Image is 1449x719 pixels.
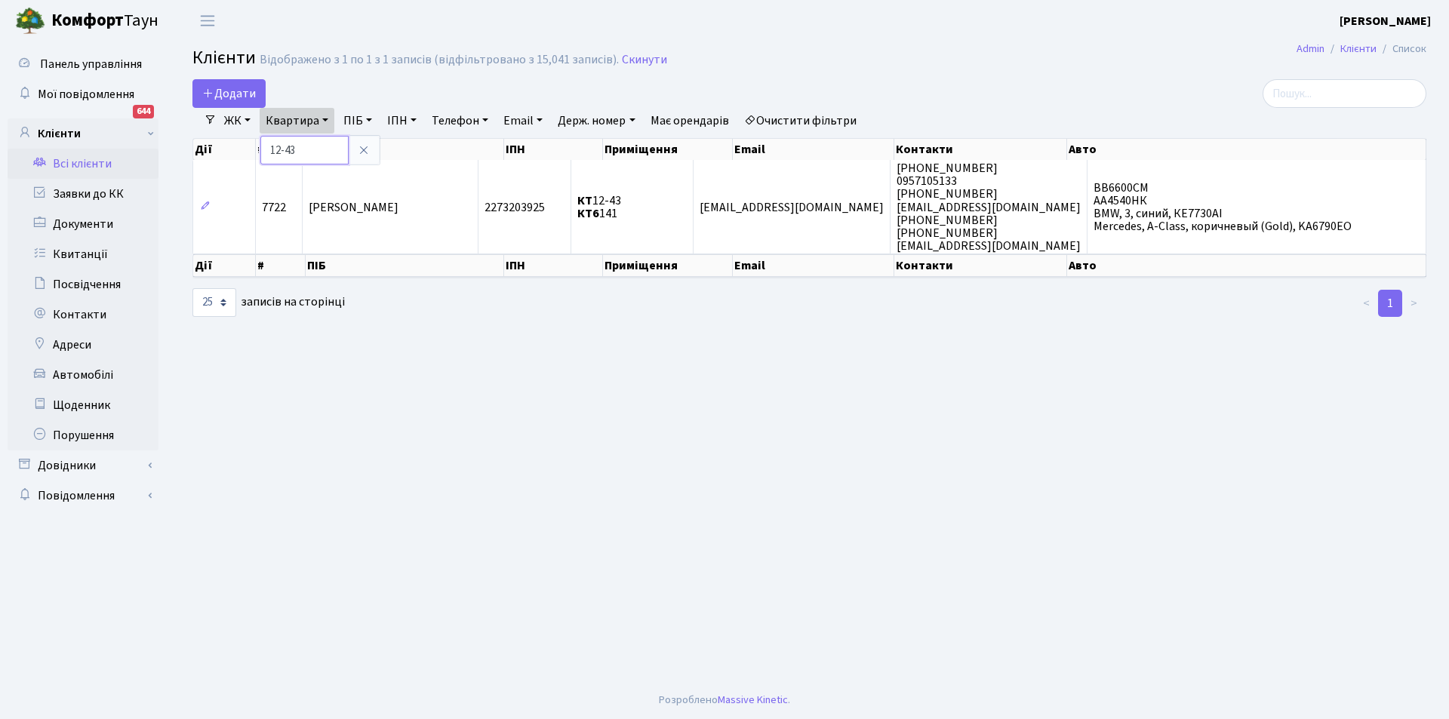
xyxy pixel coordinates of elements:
a: Порушення [8,420,158,450]
a: Автомобілі [8,360,158,390]
span: [PHONE_NUMBER] 0957105133 [PHONE_NUMBER] [EMAIL_ADDRESS][DOMAIN_NAME] [PHONE_NUMBER] [PHONE_NUMBE... [897,160,1081,254]
b: КТ [577,192,592,209]
th: Дії [193,254,256,277]
th: Приміщення [603,254,733,277]
div: Відображено з 1 по 1 з 1 записів (відфільтровано з 15,041 записів). [260,53,619,67]
span: Додати [202,85,256,102]
a: Мої повідомлення644 [8,79,158,109]
a: Документи [8,209,158,239]
th: # [256,254,306,277]
span: 7722 [262,199,286,216]
b: КТ6 [577,205,599,222]
th: Приміщення [603,139,733,160]
a: Клієнти [8,118,158,149]
span: ВВ6600СМ АА4540НК BMW, 3, синий, КЕ7730АI Mercedes, A-Class, коричневый (Gold), KA6790ЕО [1094,180,1352,235]
a: [PERSON_NAME] [1340,12,1431,30]
a: Телефон [426,108,494,134]
a: Клієнти [1340,41,1377,57]
a: Контакти [8,300,158,330]
th: Email [733,254,894,277]
th: Авто [1067,254,1426,277]
th: Контакти [894,139,1067,160]
a: Держ. номер [552,108,641,134]
a: Всі клієнти [8,149,158,179]
a: Щоденник [8,390,158,420]
th: Авто [1067,139,1426,160]
a: Admin [1297,41,1324,57]
div: Розроблено . [659,692,790,708]
a: Очистити фільтри [738,108,863,134]
th: # [256,139,306,160]
a: ПІБ [337,108,378,134]
a: ЖК [218,108,257,134]
a: Скинути [622,53,667,67]
span: Клієнти [192,45,256,71]
span: 12-43 141 [577,192,621,222]
th: ПІБ [306,139,504,160]
span: [EMAIL_ADDRESS][DOMAIN_NAME] [700,199,884,216]
a: Email [497,108,549,134]
a: Має орендарів [645,108,735,134]
a: Панель управління [8,49,158,79]
nav: breadcrumb [1274,33,1449,65]
th: Дії [193,139,256,160]
th: Email [733,139,894,160]
b: [PERSON_NAME] [1340,13,1431,29]
a: Адреси [8,330,158,360]
th: ІПН [504,254,603,277]
a: Додати [192,79,266,108]
th: ІПН [504,139,603,160]
span: Панель управління [40,56,142,72]
select: записів на сторінці [192,288,236,317]
span: Мої повідомлення [38,86,134,103]
a: ІПН [381,108,423,134]
span: 2273203925 [485,199,545,216]
button: Переключити навігацію [189,8,226,33]
img: logo.png [15,6,45,36]
a: Повідомлення [8,481,158,511]
a: Заявки до КК [8,179,158,209]
span: [PERSON_NAME] [309,199,398,216]
label: записів на сторінці [192,288,345,317]
li: Список [1377,41,1426,57]
b: Комфорт [51,8,124,32]
a: Посвідчення [8,269,158,300]
input: Пошук... [1263,79,1426,108]
th: Контакти [894,254,1067,277]
a: Квартира [260,108,334,134]
a: Massive Kinetic [718,692,788,708]
th: ПІБ [306,254,504,277]
a: 1 [1378,290,1402,317]
div: 644 [133,105,154,118]
a: Квитанції [8,239,158,269]
a: Довідники [8,450,158,481]
span: Таун [51,8,158,34]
